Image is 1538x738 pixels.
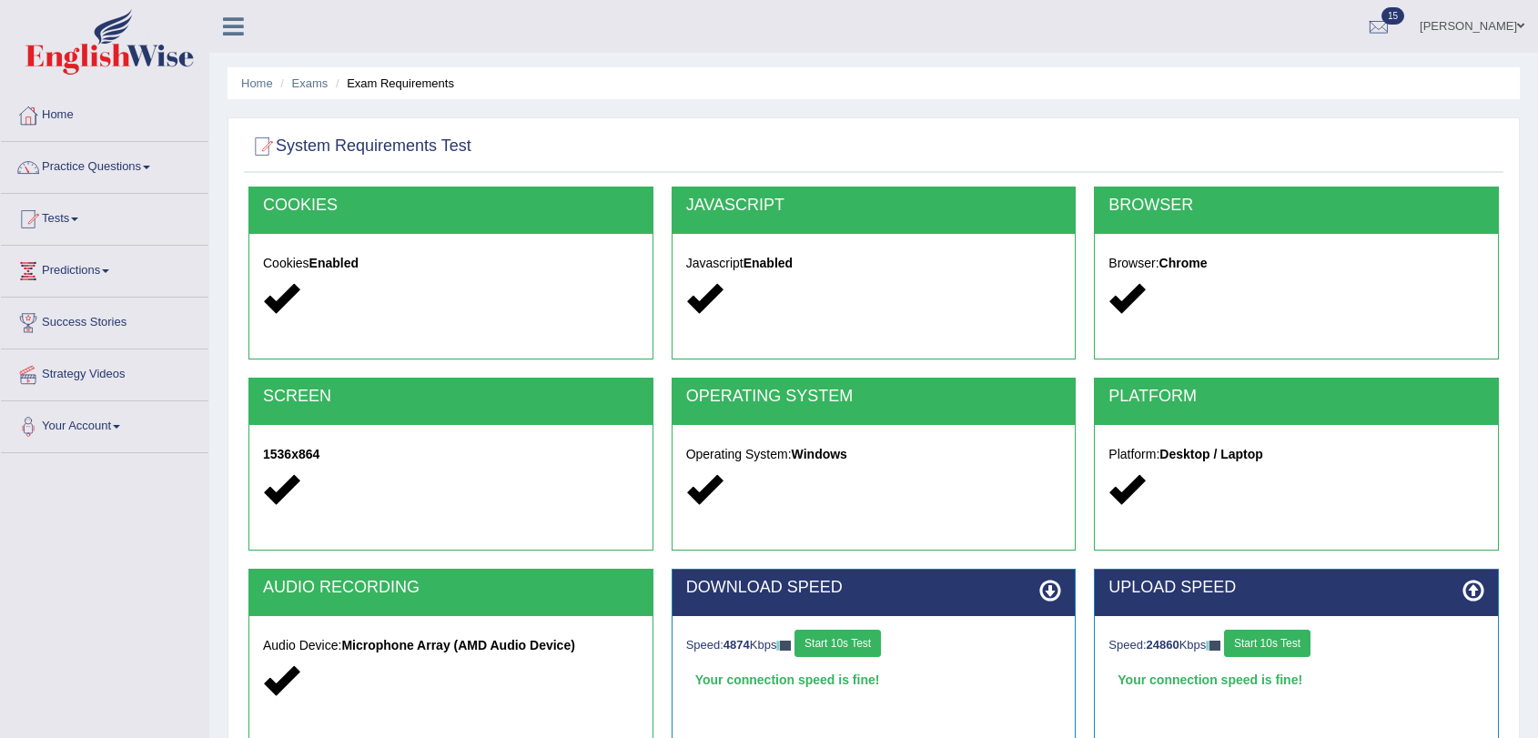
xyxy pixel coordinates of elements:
strong: 4874 [723,638,750,652]
div: Speed: Kbps [1108,630,1484,662]
h2: SCREEN [263,388,639,406]
strong: Windows [792,447,847,461]
strong: Enabled [309,256,359,270]
button: Start 10s Test [794,630,881,657]
h2: DOWNLOAD SPEED [686,579,1062,597]
strong: Microphone Array (AMD Audio Device) [341,638,574,652]
h5: Javascript [686,257,1062,270]
img: ajax-loader-fb-connection.gif [1206,641,1220,651]
div: Your connection speed is fine! [1108,666,1484,693]
h2: PLATFORM [1108,388,1484,406]
strong: 24860 [1147,638,1179,652]
strong: Enabled [744,256,793,270]
button: Start 10s Test [1224,630,1310,657]
h2: UPLOAD SPEED [1108,579,1484,597]
h5: Operating System: [686,448,1062,461]
a: Tests [1,194,208,239]
h2: COOKIES [263,197,639,215]
h5: Platform: [1108,448,1484,461]
li: Exam Requirements [331,75,454,92]
a: Predictions [1,246,208,291]
h2: AUDIO RECORDING [263,579,639,597]
strong: Desktop / Laptop [1159,447,1263,461]
h5: Browser: [1108,257,1484,270]
a: Home [241,76,273,90]
a: Your Account [1,401,208,447]
strong: Chrome [1159,256,1208,270]
h2: JAVASCRIPT [686,197,1062,215]
strong: 1536x864 [263,447,319,461]
h2: OPERATING SYSTEM [686,388,1062,406]
span: 15 [1381,7,1404,25]
h2: System Requirements Test [248,133,471,160]
h5: Cookies [263,257,639,270]
h5: Audio Device: [263,639,639,652]
a: Success Stories [1,298,208,343]
div: Your connection speed is fine! [686,666,1062,693]
a: Exams [292,76,329,90]
img: ajax-loader-fb-connection.gif [776,641,791,651]
h2: BROWSER [1108,197,1484,215]
a: Home [1,90,208,136]
a: Strategy Videos [1,349,208,395]
a: Practice Questions [1,142,208,187]
div: Speed: Kbps [686,630,1062,662]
